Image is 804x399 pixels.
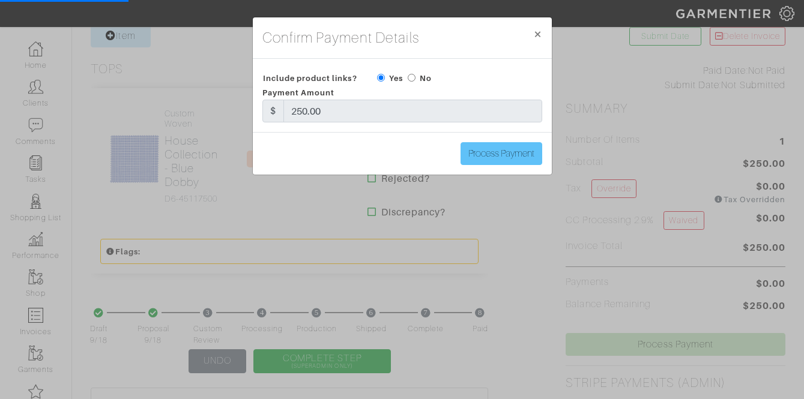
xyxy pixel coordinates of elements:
span: Payment Amount [262,88,335,97]
label: No [420,73,432,84]
span: Include product links? [263,70,357,87]
span: × [533,26,542,42]
div: $ [262,100,284,122]
h4: Confirm Payment Details [262,27,419,49]
input: Process Payment [461,142,542,165]
label: Yes [389,73,403,84]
